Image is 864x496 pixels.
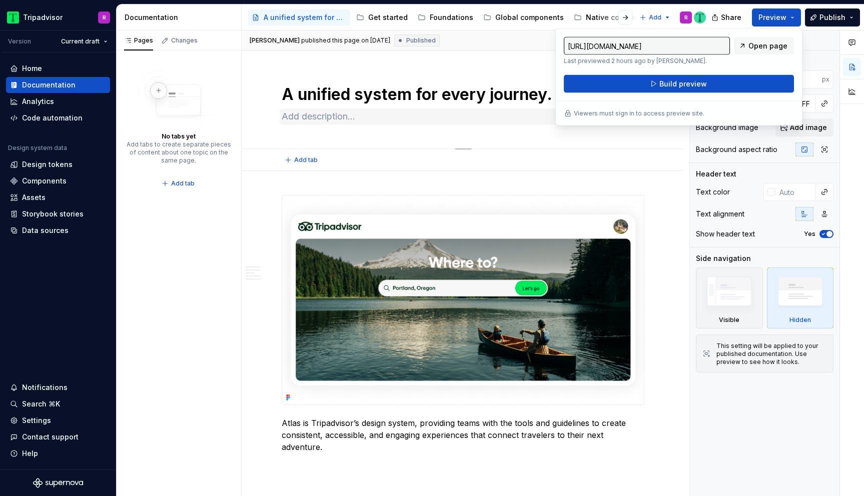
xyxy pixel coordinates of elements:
textarea: A unified system for every journey. [280,82,642,106]
div: Contact support [22,432,79,442]
div: Page tree [248,7,634,27]
p: Atlas is Tripadvisor’s design system, providing teams with the tools and guidelines to create con... [282,417,644,453]
img: Thomas Dittmer [694,11,706,23]
div: Header text [696,169,736,179]
div: Text color [696,187,730,197]
svg: Supernova Logo [33,478,83,488]
a: Documentation [6,77,110,93]
span: Build preview [659,79,707,89]
button: Search ⌘K [6,396,110,412]
div: Visible [696,267,763,328]
div: Notifications [22,382,68,392]
p: px [822,75,829,83]
div: No tabs yet [162,132,196,140]
span: [PERSON_NAME] [250,36,300,44]
button: Add [636,10,674,24]
button: Current draft [57,34,112,48]
a: Storybook stories [6,206,110,222]
a: Design tokens [6,156,110,172]
a: Data sources [6,222,110,238]
div: Home [22,63,42,73]
div: Help [22,448,38,458]
button: Add tab [282,153,322,167]
div: Storybook stories [22,209,84,219]
div: Foundations [430,12,473,22]
div: R [103,13,106,21]
div: Show header text [696,229,755,239]
div: Settings [22,415,51,425]
a: Components [6,173,110,189]
div: Design system data [8,144,67,152]
span: Publish [819,12,845,22]
div: Search ⌘K [22,399,60,409]
div: Components [22,176,67,186]
a: Get started [352,9,412,25]
div: Background aspect ratio [696,144,777,154]
a: Foundations [414,9,477,25]
button: Help [6,445,110,461]
div: Side navigation [696,253,751,263]
div: Pages [124,36,153,44]
span: Published [406,36,436,44]
button: Share [706,8,748,26]
button: TripadvisorR [2,6,114,28]
span: Add image [790,122,827,132]
span: Open page [748,41,787,51]
button: Add tab [159,176,199,190]
button: Add image [775,118,833,136]
div: published this page on [DATE] [301,36,390,44]
input: Auto [783,70,822,88]
a: Settings [6,412,110,428]
div: Visible [719,316,739,324]
p: Viewers must sign in to access preview site. [574,109,704,117]
input: Auto [775,183,816,201]
img: 3cb371dc-8988-4929-96c9-efee97007074.png [282,195,644,404]
div: Version [8,37,31,45]
div: Code automation [22,113,83,123]
div: Text alignment [696,209,744,219]
div: Design tokens [22,159,73,169]
img: 0ed0e8b8-9446-497d-bad0-376821b19aa5.png [7,11,19,23]
div: Global components [495,12,564,22]
a: Open page [734,37,794,55]
a: Analytics [6,93,110,109]
div: A unified system for every journey. [264,12,346,22]
div: Get started [368,12,408,22]
a: Global components [479,9,568,25]
button: Notifications [6,379,110,395]
div: This setting will be applied to your published documentation. Use preview to see how it looks. [716,342,827,366]
span: Add [649,13,661,21]
a: Native components [570,9,658,25]
div: Changes [171,36,198,44]
span: Current draft [61,37,100,45]
div: Documentation [125,12,237,22]
span: Preview [758,12,786,22]
p: Last previewed 2 hours ago by [PERSON_NAME]. [564,57,730,65]
div: Documentation [22,80,76,90]
div: Hidden [767,267,834,328]
button: Preview [752,8,801,26]
a: Home [6,60,110,76]
div: Assets [22,192,46,202]
div: Native components [586,12,654,22]
span: Add tab [294,156,318,164]
div: Tripadvisor [23,12,63,22]
button: Contact support [6,429,110,445]
label: Yes [804,230,815,238]
div: R [684,13,688,21]
div: Analytics [22,96,54,106]
a: Code automation [6,110,110,126]
button: Publish [805,8,860,26]
div: Data sources [22,225,69,235]
div: Background image [696,122,758,132]
span: Add tab [171,179,195,187]
button: Build preview [564,75,794,93]
a: A unified system for every journey. [248,9,350,25]
div: Hidden [789,316,811,324]
a: Assets [6,189,110,205]
div: Add tabs to create separate pieces of content about one topic on the same page. [126,140,231,164]
span: Share [721,12,741,22]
